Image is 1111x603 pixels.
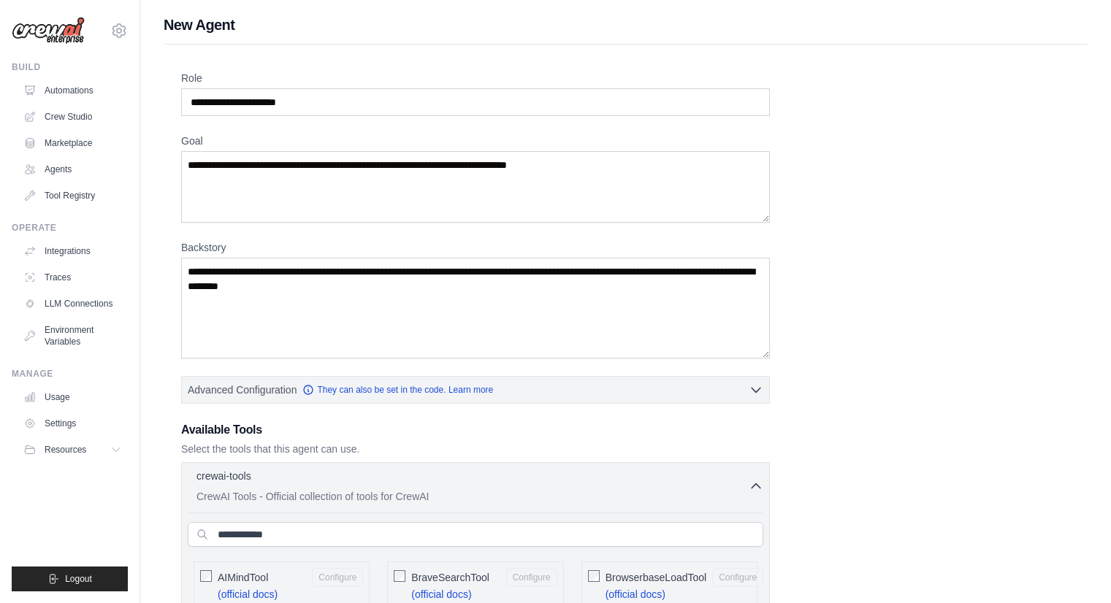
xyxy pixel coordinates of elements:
[411,588,471,600] a: (official docs)
[18,385,128,409] a: Usage
[18,412,128,435] a: Settings
[181,134,770,148] label: Goal
[18,105,128,128] a: Crew Studio
[12,222,128,234] div: Operate
[12,566,128,591] button: Logout
[196,469,251,483] p: crewai-tools
[218,570,268,585] span: AIMindTool
[18,184,128,207] a: Tool Registry
[65,573,92,585] span: Logout
[18,438,128,461] button: Resources
[196,489,749,504] p: CrewAI Tools - Official collection of tools for CrewAI
[18,292,128,315] a: LLM Connections
[12,17,85,45] img: Logo
[218,588,278,600] a: (official docs)
[18,79,128,102] a: Automations
[45,444,86,456] span: Resources
[12,61,128,73] div: Build
[181,240,770,255] label: Backstory
[606,588,665,600] a: (official docs)
[302,384,493,396] a: They can also be set in the code. Learn more
[182,377,769,403] button: Advanced Configuration They can also be set in the code. Learn more
[164,15,1088,35] h1: New Agent
[411,570,489,585] span: BraveSearchTool
[712,568,763,587] button: BrowserbaseLoadTool (official docs) Load webpages url in a headless browser using Browserbase and...
[181,442,770,456] p: Select the tools that this agent can use.
[12,368,128,380] div: Manage
[18,266,128,289] a: Traces
[188,383,297,397] span: Advanced Configuration
[506,568,557,587] button: BraveSearchTool (official docs) A tool that can be used to search the internet with a search_query.
[312,568,363,587] button: AIMindTool (official docs) A wrapper aroundAI-Minds. Useful for when you need answers to question...
[188,469,763,504] button: crewai-tools CrewAI Tools - Official collection of tools for CrewAI
[18,239,128,263] a: Integrations
[181,421,770,439] h3: Available Tools
[18,131,128,155] a: Marketplace
[181,71,770,85] label: Role
[18,318,128,353] a: Environment Variables
[18,158,128,181] a: Agents
[606,570,707,585] span: BrowserbaseLoadTool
